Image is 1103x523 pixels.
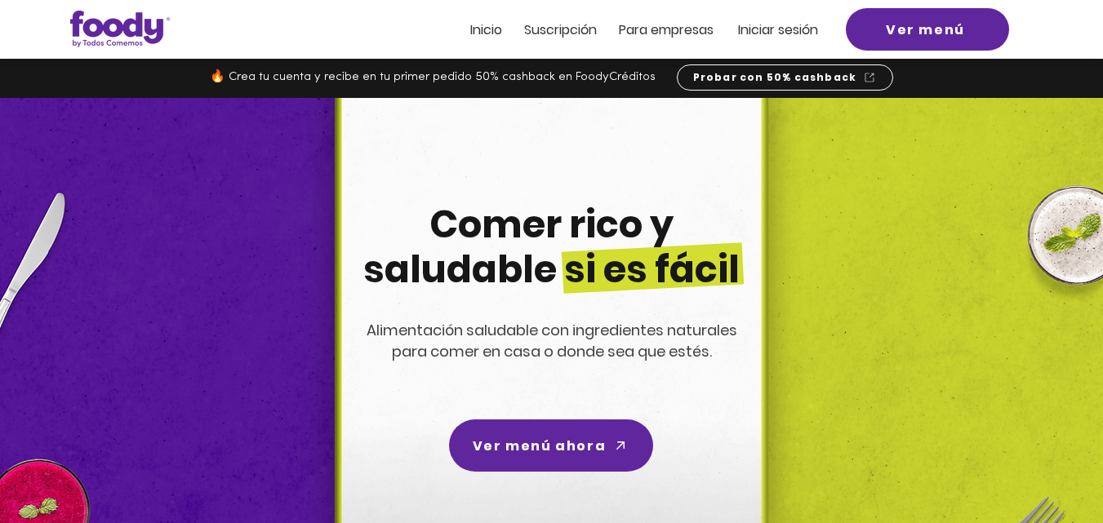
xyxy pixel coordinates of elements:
span: ra empresas [634,20,714,39]
span: Iniciar sesión [738,20,818,39]
span: Ver menú ahora [473,436,606,456]
a: Probar con 50% cashback [677,64,893,91]
span: Alimentación saludable con ingredientes naturales para comer en casa o donde sea que estés. [367,320,737,361]
a: Inicio [470,23,502,37]
span: Probar con 50% cashback [693,70,857,85]
span: Pa [619,20,634,39]
img: Logo_Foody V2.0.0 (3).png [70,11,170,47]
span: Suscripción [524,20,597,39]
span: Comer rico y saludable si es fácil [363,198,740,295]
a: Ver menú [846,8,1009,51]
a: Suscripción [524,23,597,37]
span: Ver menú [886,20,965,40]
span: Inicio [470,20,502,39]
span: 🔥 Crea tu cuenta y recibe en tu primer pedido 50% cashback en FoodyCréditos [210,71,656,83]
a: Para empresas [619,23,714,37]
a: Iniciar sesión [738,23,818,37]
a: Ver menú ahora [449,419,653,472]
